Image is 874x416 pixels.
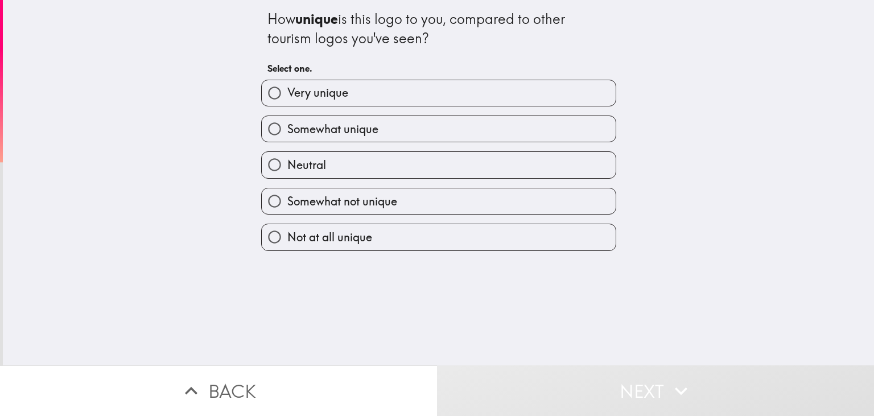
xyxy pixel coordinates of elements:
[287,193,397,209] span: Somewhat not unique
[437,365,874,416] button: Next
[287,121,378,137] span: Somewhat unique
[262,116,616,142] button: Somewhat unique
[262,152,616,178] button: Neutral
[287,85,348,101] span: Very unique
[295,10,338,27] b: unique
[262,188,616,214] button: Somewhat not unique
[262,224,616,250] button: Not at all unique
[287,157,326,173] span: Neutral
[267,62,610,75] h6: Select one.
[262,80,616,106] button: Very unique
[287,229,372,245] span: Not at all unique
[267,10,610,48] div: How is this logo to you, compared to other tourism logos you've seen?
